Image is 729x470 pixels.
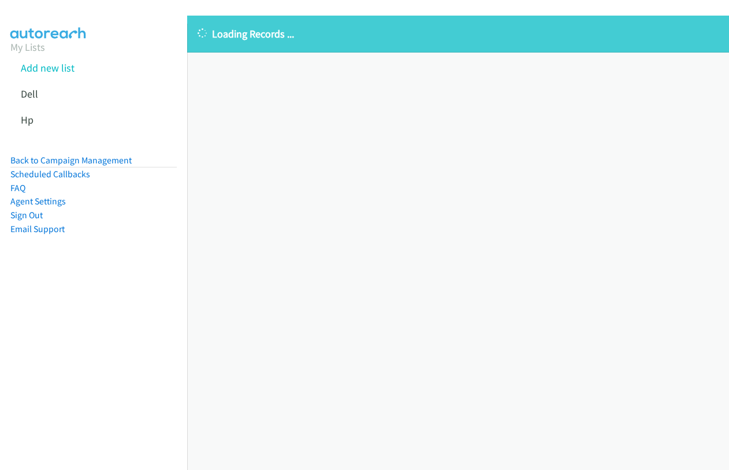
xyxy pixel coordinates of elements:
p: Loading Records ... [198,26,719,42]
a: Sign Out [10,210,43,221]
a: Scheduled Callbacks [10,169,90,180]
a: My Lists [10,40,45,54]
a: Add new list [21,61,75,74]
a: Hp [21,113,34,126]
a: Agent Settings [10,196,66,207]
a: Dell [21,87,38,100]
a: Email Support [10,223,65,234]
a: Back to Campaign Management [10,155,132,166]
a: FAQ [10,182,25,193]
